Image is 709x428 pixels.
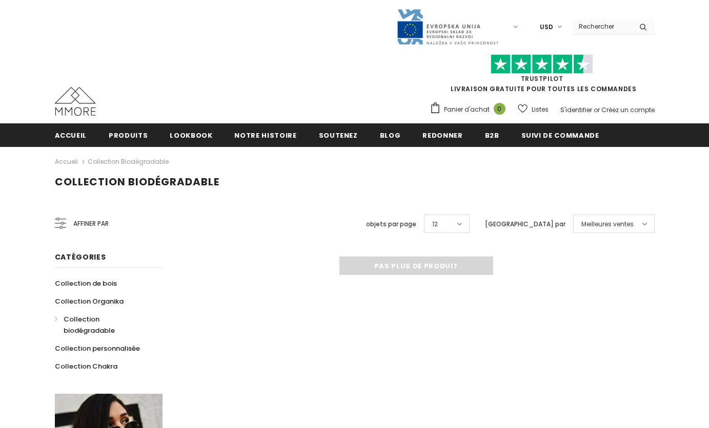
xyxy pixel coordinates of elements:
span: Collection personnalisée [55,344,140,353]
a: Blog [380,123,401,146]
span: USD [540,22,553,32]
span: Collection biodégradable [64,314,115,335]
input: Search Site [573,19,632,34]
span: 0 [494,103,505,115]
span: B2B [485,131,499,140]
span: Collection de bois [55,279,117,288]
a: B2B [485,123,499,146]
a: Accueil [55,123,87,146]
a: Panier d'achat 0 [430,102,511,117]
a: Collection Organika [55,292,124,310]
a: Créez un compte [601,105,655,114]
a: S'identifier [560,105,592,114]
span: Listes [532,104,549,115]
a: Collection biodégradable [88,157,169,166]
label: [GEOGRAPHIC_DATA] par [485,219,565,229]
span: Lookbook [170,131,212,140]
a: Redonner [422,123,462,146]
span: Redonner [422,131,462,140]
span: 12 [432,219,438,229]
span: soutenez [319,131,358,140]
span: Panier d'achat [444,104,490,115]
span: Collection Chakra [55,361,117,371]
a: Accueil [55,156,78,168]
span: Collection biodégradable [55,175,219,189]
img: Cas MMORE [55,87,96,116]
a: soutenez [319,123,358,146]
span: LIVRAISON GRATUITE POUR TOUTES LES COMMANDES [430,59,655,93]
span: Notre histoire [234,131,296,140]
a: Listes [518,100,549,118]
img: Faites confiance aux étoiles pilotes [491,54,593,74]
span: Accueil [55,131,87,140]
a: Produits [109,123,148,146]
span: Affiner par [73,218,109,229]
a: Collection de bois [55,274,117,292]
img: Javni Razpis [396,8,499,46]
a: Javni Razpis [396,22,499,31]
span: Collection Organika [55,296,124,306]
span: Meilleures ventes [581,219,634,229]
a: Collection personnalisée [55,339,140,357]
a: TrustPilot [521,74,563,83]
a: Collection biodégradable [55,310,151,339]
a: Lookbook [170,123,212,146]
a: Suivi de commande [521,123,599,146]
span: Produits [109,131,148,140]
span: Catégories [55,252,106,262]
span: Suivi de commande [521,131,599,140]
a: Notre histoire [234,123,296,146]
span: Blog [380,131,401,140]
label: objets par page [366,219,416,229]
span: or [594,105,600,114]
a: Collection Chakra [55,357,117,375]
